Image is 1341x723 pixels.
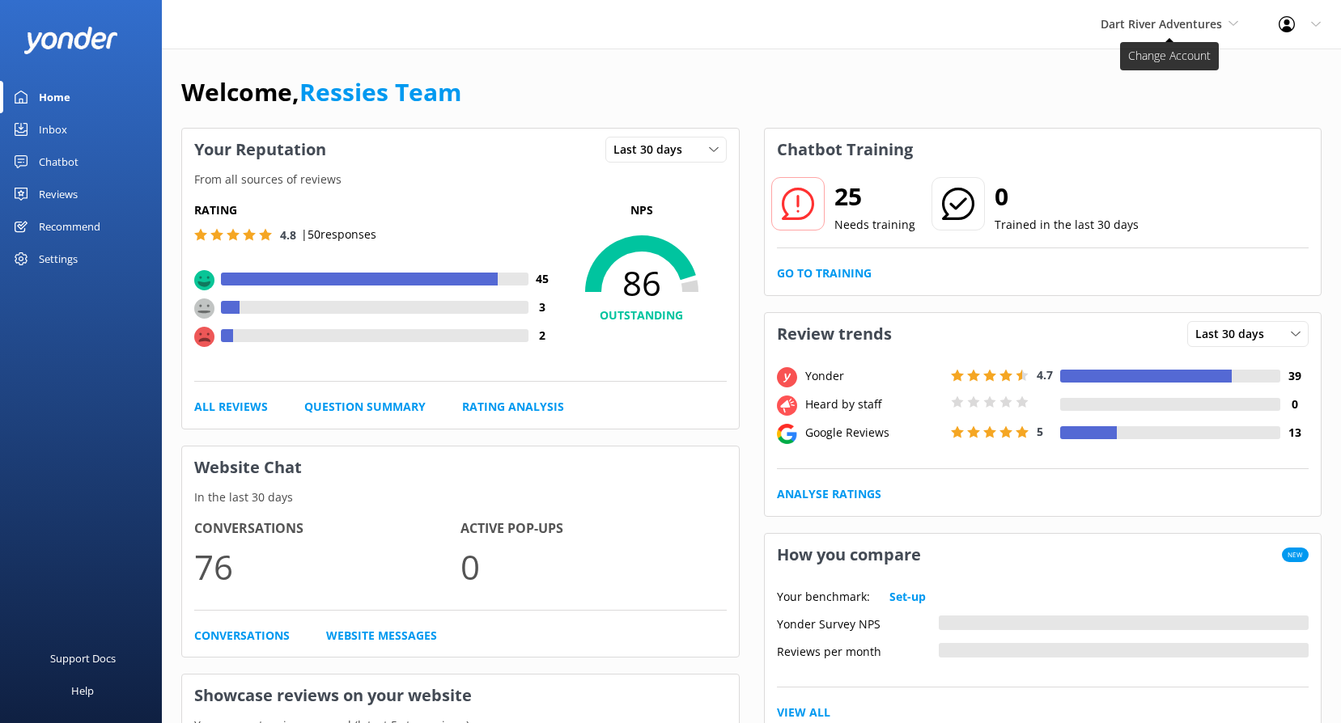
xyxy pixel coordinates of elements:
span: New [1282,548,1309,562]
span: Last 30 days [1195,325,1274,343]
div: Chatbot [39,146,79,178]
p: Needs training [834,216,915,234]
h4: Conversations [194,518,460,539]
div: Recommend [39,210,100,243]
h4: Active Pop-ups [460,518,727,539]
p: In the last 30 days [182,488,739,506]
a: Website Messages [326,627,437,645]
div: Yonder [801,367,947,385]
a: Set-up [889,588,926,606]
h4: 2 [528,327,557,345]
h4: OUTSTANDING [557,307,727,324]
p: 76 [194,539,460,594]
a: Analyse Ratings [777,485,881,503]
h2: 25 [834,177,915,216]
p: From all sources of reviews [182,171,739,188]
p: Trained in the last 30 days [995,216,1139,234]
span: 4.7 [1037,367,1053,383]
h3: Your Reputation [182,129,338,171]
span: 86 [557,263,727,303]
p: | 50 responses [301,226,376,243]
div: Reviews per month [777,643,939,657]
p: Your benchmark: [777,588,870,606]
div: Google Reviews [801,424,947,442]
div: Inbox [39,113,67,146]
h1: Welcome, [181,73,461,112]
p: 0 [460,539,727,594]
a: Rating Analysis [462,398,564,416]
h4: 0 [1280,395,1309,413]
a: Ressies Team [299,75,461,108]
h3: Website Chat [182,446,739,488]
p: NPS [557,201,727,219]
a: All Reviews [194,398,268,416]
span: 4.8 [280,227,296,243]
div: Reviews [39,178,78,210]
div: Settings [39,243,78,275]
h4: 3 [528,298,557,316]
span: 5 [1037,424,1043,439]
h2: 0 [995,177,1139,216]
a: Conversations [194,627,290,645]
div: Support Docs [50,642,116,674]
h5: Rating [194,201,557,219]
a: Question Summary [304,398,426,416]
span: Last 30 days [613,141,692,159]
a: View All [777,704,830,721]
div: Help [71,674,94,707]
img: yonder-white-logo.png [24,27,117,53]
h3: Chatbot Training [765,129,925,171]
h4: 13 [1280,424,1309,442]
div: Heard by staff [801,395,947,413]
div: Home [39,81,70,113]
h4: 39 [1280,367,1309,385]
h4: 45 [528,270,557,288]
div: Yonder Survey NPS [777,615,939,630]
h3: How you compare [765,534,933,576]
span: Dart River Adventures [1101,16,1222,32]
h3: Review trends [765,313,904,355]
a: Go to Training [777,264,872,282]
h3: Showcase reviews on your website [182,674,739,717]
